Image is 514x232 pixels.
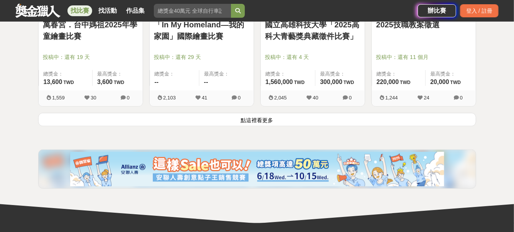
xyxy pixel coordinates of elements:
[97,79,113,85] span: 3,600
[67,5,92,16] a: 找比賽
[266,70,311,78] span: 總獎金：
[91,95,96,101] span: 30
[154,53,249,61] span: 投稿中：還有 29 天
[70,152,444,187] img: cf4fb443-4ad2-4338-9fa3-b46b0bf5d316.png
[155,70,195,78] span: 總獎金：
[424,95,429,101] span: 24
[320,79,342,85] span: 300,000
[377,70,421,78] span: 總獎金：
[44,79,62,85] span: 13,600
[385,95,398,101] span: 1,244
[349,95,352,101] span: 0
[418,4,456,17] a: 辦比賽
[265,19,360,42] a: 國立高雄科技大學「2025高科大青藝獎典藏徵件比賽」
[238,95,241,101] span: 0
[430,70,471,78] span: 最高獎金：
[320,70,360,78] span: 最高獎金：
[127,95,130,101] span: 0
[97,70,138,78] span: 最高獎金：
[114,80,124,85] span: TWD
[44,70,88,78] span: 總獎金：
[376,53,471,61] span: 投稿中：還有 11 個月
[38,113,476,126] button: 點這裡看更多
[52,95,65,101] span: 1,559
[43,19,138,42] a: 萬春宮．台中媽祖2025年學童繪畫比賽
[376,19,471,30] a: 2025技職教案徵選
[294,80,305,85] span: TWD
[95,5,120,16] a: 找活動
[274,95,287,101] span: 2,045
[313,95,318,101] span: 40
[460,95,463,101] span: 0
[344,80,354,85] span: TWD
[265,53,360,61] span: 投稿中：還有 4 天
[430,79,449,85] span: 20,000
[204,70,249,78] span: 最高獎金：
[154,19,249,42] a: 「In My Homeland—我的家園」國際繪畫比賽
[155,79,159,85] span: --
[163,95,176,101] span: 2,103
[154,4,231,18] input: 總獎金40萬元 全球自行車設計比賽
[460,4,499,17] div: 登入 / 註冊
[400,80,410,85] span: TWD
[450,80,461,85] span: TWD
[266,79,293,85] span: 1,560,000
[204,79,208,85] span: --
[202,95,207,101] span: 41
[377,79,399,85] span: 220,000
[123,5,148,16] a: 作品集
[63,80,74,85] span: TWD
[43,53,138,61] span: 投稿中：還有 19 天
